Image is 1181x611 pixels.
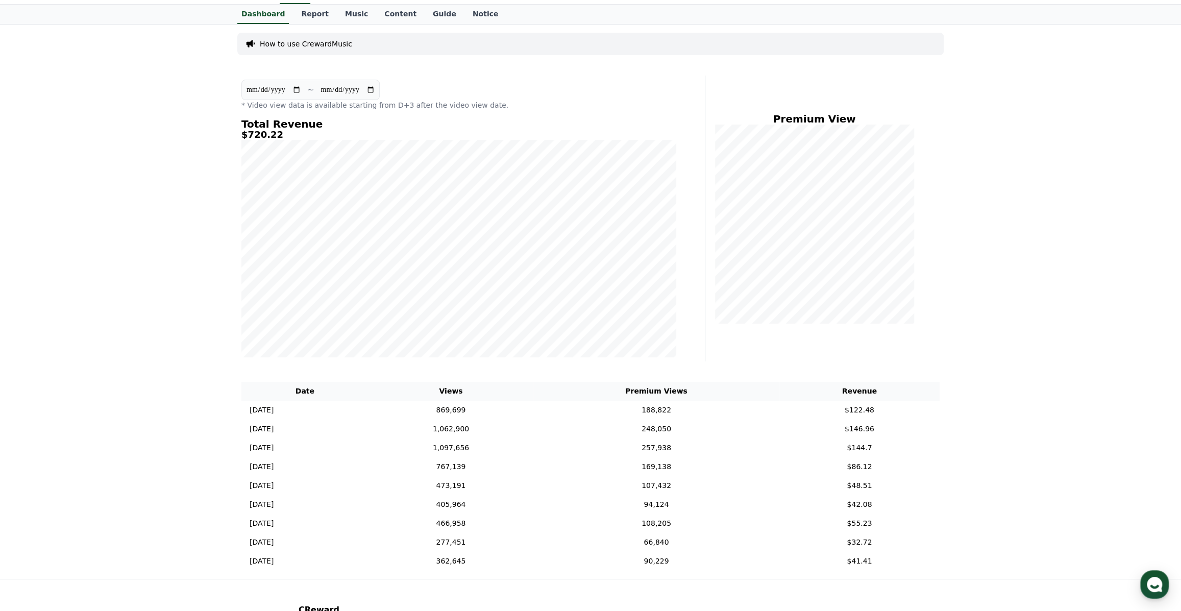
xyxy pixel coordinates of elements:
p: [DATE] [250,499,274,510]
div: any one [8,134,191,139]
td: 1,097,656 [368,438,534,457]
td: 466,958 [368,514,534,533]
span: Home [26,339,44,347]
div: Creward [8,123,191,128]
a: Report [293,5,337,24]
p: [DATE] [250,556,274,567]
td: 90,229 [533,552,779,571]
p: [DATE] [250,480,274,491]
span: Messages [85,339,115,348]
td: 1,062,900 [368,420,534,438]
td: $48.51 [779,476,940,495]
a: Guide [425,5,464,24]
th: Views [368,382,534,401]
td: 248,050 [533,420,779,438]
td: $146.96 [779,420,940,438]
a: CrewardJust now any one [8,100,191,151]
span: Enter a message. [8,151,53,156]
div: Just now [8,128,191,134]
td: 405,964 [368,495,534,514]
p: [DATE] [250,518,274,529]
td: 94,124 [533,495,779,514]
td: $122.48 [779,401,940,420]
p: ~ [307,84,314,96]
td: $55.23 [779,514,940,533]
td: 66,840 [533,533,779,552]
p: [DATE] [250,405,274,416]
h4: Total Revenue [241,118,676,130]
p: * Video view data is available starting from D+3 after the video view date. [241,100,676,110]
td: 869,699 [368,401,534,420]
span: See business hours [111,82,176,91]
a: Enter a message. [8,151,191,167]
td: 108,205 [533,514,779,533]
a: Dashboard [237,5,289,24]
td: 767,139 [368,457,534,476]
td: 169,138 [533,457,779,476]
td: $144.7 [779,438,940,457]
a: Music [337,5,376,24]
p: [DATE] [250,443,274,453]
button: See business hours [107,81,187,93]
a: Settings [132,324,196,349]
td: 188,822 [533,401,779,420]
td: 277,451 [368,533,534,552]
a: Messages [67,324,132,349]
b: Channel Talk [30,186,66,191]
a: Notice [464,5,507,24]
td: 107,432 [533,476,779,495]
a: Content [376,5,425,24]
td: 362,645 [368,552,534,571]
a: Home [3,324,67,349]
td: $32.72 [779,533,940,552]
h4: Premium View [713,113,915,125]
td: $42.08 [779,495,940,514]
p: [DATE] [250,461,274,472]
h5: $720.22 [241,130,676,140]
h1: CReward [12,77,72,93]
th: Date [241,382,368,401]
span: Settings [151,339,176,347]
a: How to use CrewardMusic [260,39,352,49]
td: 257,938 [533,438,779,457]
th: Premium Views [533,382,779,401]
p: [DATE] [250,424,274,434]
th: Revenue [779,382,940,401]
td: 473,191 [368,476,534,495]
span: Will respond in minutes [16,171,77,177]
p: [DATE] [250,537,274,548]
td: $86.12 [779,457,940,476]
td: $41.41 [779,552,940,571]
